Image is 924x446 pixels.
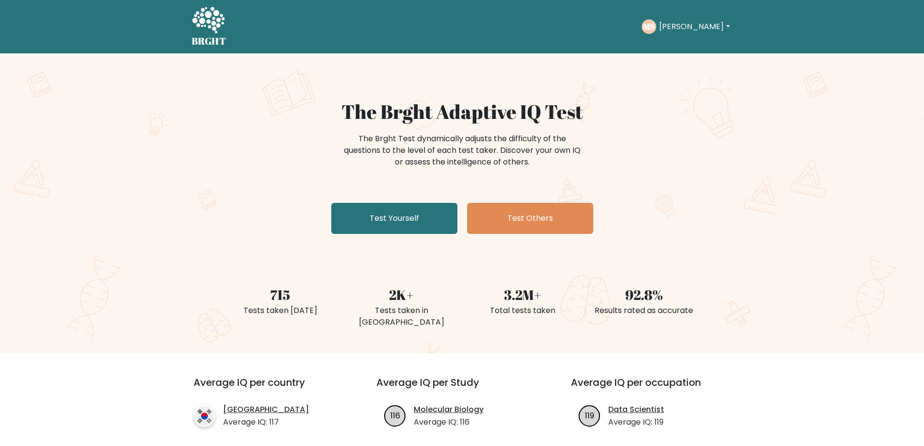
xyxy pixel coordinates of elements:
a: Test Yourself [331,203,457,234]
h1: The Brght Adaptive IQ Test [226,100,699,123]
div: 92.8% [589,284,699,305]
div: Total tests taken [468,305,578,316]
div: Tests taken [DATE] [226,305,335,316]
a: Molecular Biology [414,404,484,415]
div: 3.2M+ [468,284,578,305]
p: Average IQ: 119 [608,416,664,428]
p: Average IQ: 116 [414,416,484,428]
div: Results rated as accurate [589,305,699,316]
a: Test Others [467,203,593,234]
a: [GEOGRAPHIC_DATA] [223,404,309,415]
text: 116 [390,410,400,421]
div: 715 [226,284,335,305]
h3: Average IQ per country [194,377,341,400]
text: MS [643,21,655,32]
div: Tests taken in [GEOGRAPHIC_DATA] [347,305,456,328]
text: 119 [585,410,594,421]
div: The Brght Test dynamically adjusts the difficulty of the questions to the level of each test take... [341,133,584,168]
a: BRGHT [192,4,227,50]
div: 2K+ [347,284,456,305]
h5: BRGHT [192,35,227,47]
p: Average IQ: 117 [223,416,309,428]
button: [PERSON_NAME] [656,20,732,33]
img: country [194,405,215,427]
a: Data Scientist [608,404,664,415]
h3: Average IQ per occupation [571,377,742,400]
h3: Average IQ per Study [376,377,548,400]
